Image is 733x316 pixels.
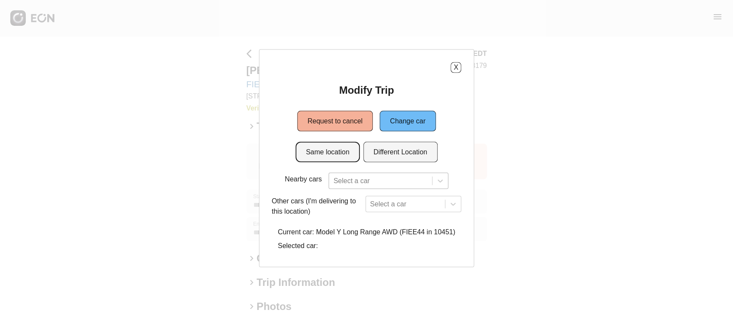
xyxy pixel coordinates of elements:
button: Different Location [363,141,438,162]
p: Other cars (I'm delivering to this location) [272,196,362,216]
button: Same location [295,141,359,162]
button: Change car [380,110,436,131]
h2: Modify Trip [339,83,394,97]
button: Request to cancel [297,110,373,131]
button: X [450,62,461,73]
p: Selected car: [278,240,455,251]
p: Nearby cars [285,174,322,184]
p: Current car: Model Y Long Range AWD (FIEE44 in 10451) [278,227,455,237]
